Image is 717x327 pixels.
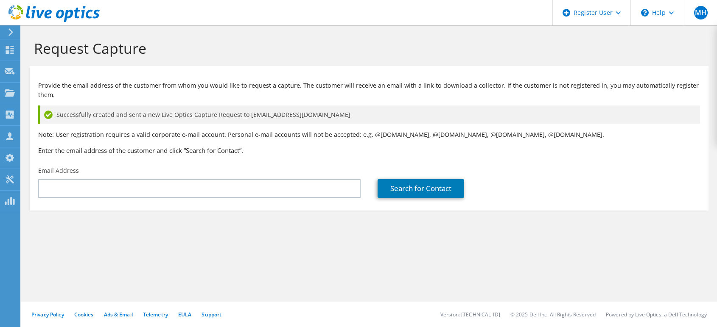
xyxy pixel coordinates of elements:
a: EULA [178,311,191,318]
li: Version: [TECHNICAL_ID] [440,311,500,318]
a: Ads & Email [104,311,133,318]
span: Successfully created and sent a new Live Optics Capture Request to [EMAIL_ADDRESS][DOMAIN_NAME] [56,110,350,119]
a: Privacy Policy [31,311,64,318]
p: Note: User registration requires a valid corporate e-mail account. Personal e-mail accounts will ... [38,130,700,139]
a: Cookies [74,311,94,318]
p: Provide the email address of the customer from whom you would like to request a capture. The cust... [38,81,700,100]
a: Support [202,311,221,318]
a: Search for Contact [378,179,464,198]
li: © 2025 Dell Inc. All Rights Reserved [510,311,596,318]
label: Email Address [38,166,79,175]
li: Powered by Live Optics, a Dell Technology [606,311,707,318]
a: Telemetry [143,311,168,318]
svg: \n [641,9,649,17]
h3: Enter the email address of the customer and click “Search for Contact”. [38,146,700,155]
span: MH [694,6,708,19]
h1: Request Capture [34,39,700,57]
